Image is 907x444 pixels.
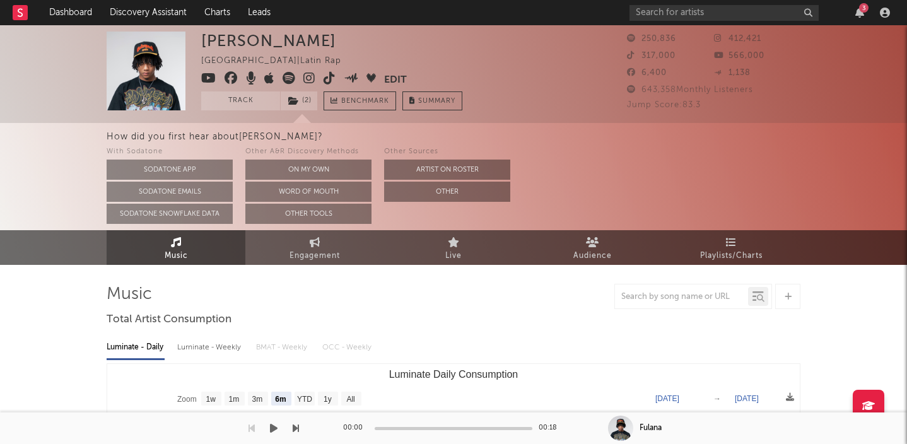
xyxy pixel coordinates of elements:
div: Luminate - Weekly [177,337,243,358]
div: Luminate - Daily [107,337,165,358]
span: 412,421 [714,35,761,43]
a: Music [107,230,245,265]
button: Sodatone Emails [107,182,233,202]
button: Track [201,91,280,110]
a: Benchmark [324,91,396,110]
span: 250,836 [627,35,676,43]
a: Audience [523,230,662,265]
text: [DATE] [655,394,679,403]
div: Fulana [640,423,662,434]
div: With Sodatone [107,144,233,160]
text: Luminate Daily Consumption [389,369,518,380]
text: [DATE] [735,394,759,403]
div: 3 [859,3,869,13]
button: Sodatone App [107,160,233,180]
div: 00:18 [539,421,564,436]
button: Artist on Roster [384,160,510,180]
text: YTD [297,395,312,404]
button: Other [384,182,510,202]
span: Playlists/Charts [700,248,763,264]
span: ( 2 ) [280,91,318,110]
span: Engagement [290,248,340,264]
a: Live [384,230,523,265]
span: Jump Score: 83.3 [627,101,701,109]
div: [PERSON_NAME] [201,32,336,50]
span: Music [165,248,188,264]
button: Edit [384,72,407,88]
text: 6m [275,395,286,404]
span: 1,138 [714,69,751,77]
text: 1w [206,395,216,404]
span: 6,400 [627,69,667,77]
input: Search for artists [629,5,819,21]
span: Summary [418,98,455,105]
span: 643,358 Monthly Listeners [627,86,753,94]
span: Audience [573,248,612,264]
button: Summary [402,91,462,110]
button: 3 [855,8,864,18]
span: Total Artist Consumption [107,312,231,327]
input: Search by song name or URL [615,292,748,302]
text: 3m [252,395,263,404]
a: Playlists/Charts [662,230,800,265]
span: 317,000 [627,52,676,60]
span: 566,000 [714,52,764,60]
button: Sodatone Snowflake Data [107,204,233,224]
span: Live [445,248,462,264]
div: Other A&R Discovery Methods [245,144,372,160]
text: 1y [324,395,332,404]
text: → [713,394,721,403]
text: All [346,395,354,404]
div: How did you first hear about [PERSON_NAME] ? [107,129,907,144]
div: Other Sources [384,144,510,160]
div: 00:00 [343,421,368,436]
button: On My Own [245,160,372,180]
span: Benchmark [341,94,389,109]
div: [GEOGRAPHIC_DATA] | Latin Rap [201,54,356,69]
button: (2) [281,91,317,110]
text: Zoom [177,395,197,404]
button: Other Tools [245,204,372,224]
a: Engagement [245,230,384,265]
text: 1m [229,395,240,404]
button: Word Of Mouth [245,182,372,202]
